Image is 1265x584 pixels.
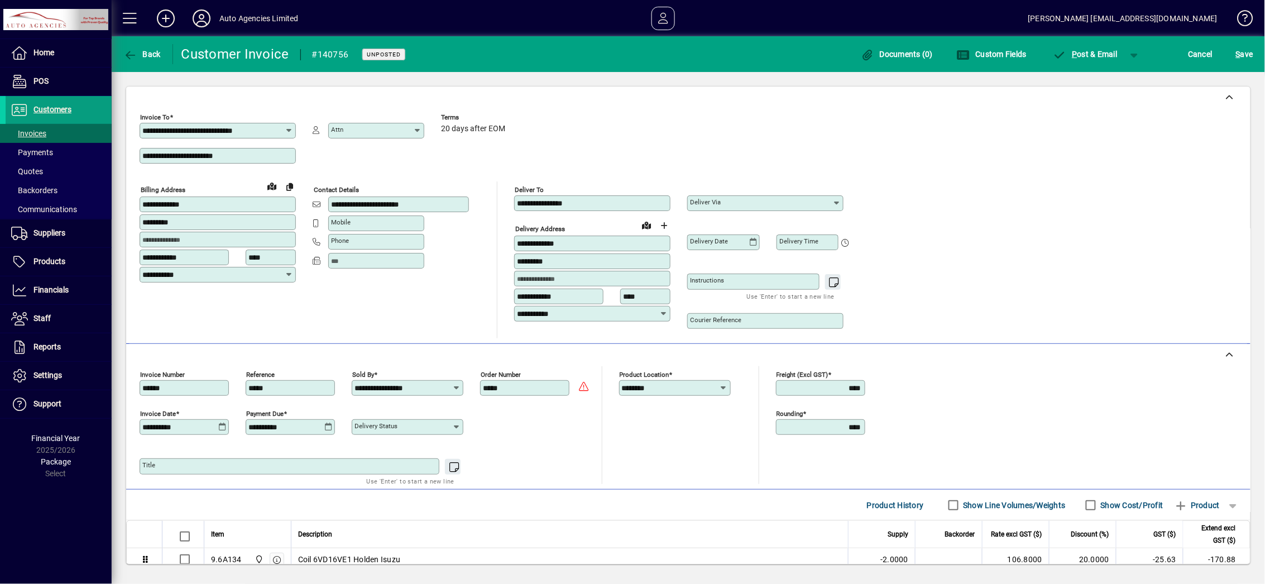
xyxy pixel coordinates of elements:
mat-label: Phone [331,237,349,245]
span: Suppliers [33,228,65,237]
a: Home [6,39,112,67]
mat-hint: Use 'Enter' to start a new line [747,290,835,303]
a: Products [6,248,112,276]
span: Staff [33,314,51,323]
mat-label: Title [142,461,155,469]
span: Description [298,528,332,540]
span: Documents (0) [861,50,933,59]
a: Suppliers [6,219,112,247]
span: Package [41,457,71,466]
a: Communications [6,200,112,219]
button: Product History [862,495,928,515]
span: 20 days after EOM [441,125,505,133]
button: Cancel [1186,44,1216,64]
span: GST ($) [1154,528,1176,540]
div: Customer Invoice [181,45,289,63]
span: Item [211,528,224,540]
span: ave [1236,45,1253,63]
div: [PERSON_NAME] [EMAIL_ADDRESS][DOMAIN_NAME] [1028,9,1218,27]
mat-hint: Use 'Enter' to start a new line [367,475,454,487]
mat-label: Invoice number [140,371,185,379]
span: Support [33,399,61,408]
button: Product [1169,495,1225,515]
mat-label: Payment due [246,410,284,418]
span: Product History [867,496,924,514]
span: Discount (%) [1071,528,1109,540]
td: 20.0000 [1049,548,1116,571]
span: -2.0000 [880,554,908,565]
label: Show Cost/Profit [1099,500,1163,511]
a: Payments [6,143,112,162]
span: Rangiora [252,553,265,566]
mat-label: Invoice To [140,113,170,121]
span: Payments [11,148,53,157]
div: 9.6A134 [211,554,242,565]
span: Customers [33,105,71,114]
a: Settings [6,362,112,390]
button: Profile [184,8,219,28]
a: Support [6,390,112,418]
mat-label: Delivery status [354,422,397,430]
mat-label: Reference [246,371,275,379]
button: Save [1233,44,1256,64]
mat-label: Delivery date [690,237,728,245]
mat-label: Product location [620,371,669,379]
mat-label: Invoice date [140,410,176,418]
span: Home [33,48,54,57]
span: Supply [888,528,908,540]
span: Backorder [945,528,975,540]
span: Terms [441,114,508,121]
button: Add [148,8,184,28]
span: Reports [33,342,61,351]
span: POS [33,76,49,85]
a: Backorders [6,181,112,200]
app-page-header-button: Back [112,44,173,64]
span: Unposted [367,51,401,58]
span: Backorders [11,186,57,195]
button: Choose address [655,217,673,234]
a: POS [6,68,112,95]
span: Financials [33,285,69,294]
mat-label: Delivery time [779,237,818,245]
mat-label: Attn [331,126,343,133]
span: Quotes [11,167,43,176]
a: View on map [263,177,281,195]
div: Auto Agencies Limited [219,9,299,27]
td: -170.88 [1183,548,1250,571]
a: Staff [6,305,112,333]
a: Knowledge Base [1229,2,1251,39]
mat-label: Freight (excl GST) [777,371,828,379]
td: -25.63 [1116,548,1183,571]
a: Quotes [6,162,112,181]
button: Back [121,44,164,64]
mat-label: Deliver To [515,186,544,194]
a: View on map [638,216,655,234]
span: Products [33,257,65,266]
span: Back [123,50,161,59]
mat-label: Instructions [690,276,724,284]
mat-label: Mobile [331,218,351,226]
mat-label: Courier Reference [690,316,741,324]
button: Post & Email [1047,44,1123,64]
span: Invoices [11,129,46,138]
mat-label: Order number [481,371,521,379]
span: S [1236,50,1240,59]
span: Communications [11,205,77,214]
div: 106.8000 [989,554,1042,565]
button: Documents (0) [858,44,936,64]
span: Cancel [1189,45,1213,63]
button: Copy to Delivery address [281,178,299,195]
span: Custom Fields [956,50,1027,59]
span: P [1072,50,1077,59]
span: Product [1175,496,1220,514]
a: Financials [6,276,112,304]
div: #140756 [312,46,349,64]
span: Financial Year [32,434,80,443]
mat-label: Sold by [352,371,374,379]
button: Custom Fields [953,44,1029,64]
span: Settings [33,371,62,380]
a: Invoices [6,124,112,143]
label: Show Line Volumes/Weights [961,500,1066,511]
mat-label: Deliver via [690,198,721,206]
span: Rate excl GST ($) [991,528,1042,540]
